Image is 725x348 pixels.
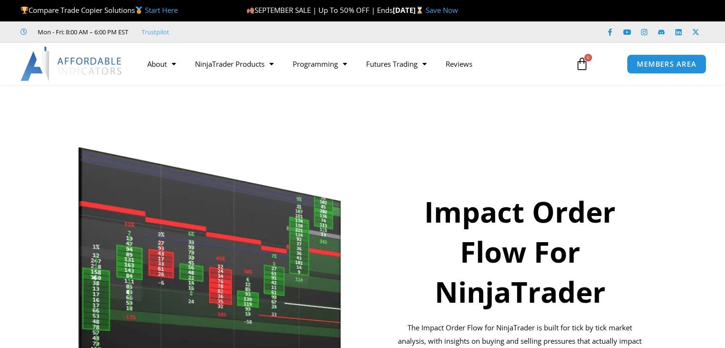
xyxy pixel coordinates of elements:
[138,53,185,75] a: About
[246,5,393,15] span: SEPTEMBER SALE | Up To 50% OFF | Ends
[20,5,178,15] span: Compare Trade Copier Solutions
[135,7,143,14] img: 🥇
[637,61,696,68] span: MEMBERS AREA
[397,192,644,312] h1: Impact Order Flow For NinjaTrader
[20,47,123,81] img: LogoAI | Affordable Indicators – NinjaTrader
[21,7,28,14] img: 🏆
[247,7,254,14] img: 🍂
[138,53,566,75] nav: Menu
[627,54,706,74] a: MEMBERS AREA
[584,54,592,61] span: 0
[185,53,283,75] a: NinjaTrader Products
[35,26,128,38] span: Mon - Fri: 8:00 AM – 6:00 PM EST
[426,5,458,15] a: Save Now
[283,53,357,75] a: Programming
[561,50,603,78] a: 0
[145,5,178,15] a: Start Here
[357,53,436,75] a: Futures Trading
[142,26,169,38] a: Trustpilot
[416,7,423,14] img: ⌛
[436,53,482,75] a: Reviews
[393,5,426,15] strong: [DATE]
